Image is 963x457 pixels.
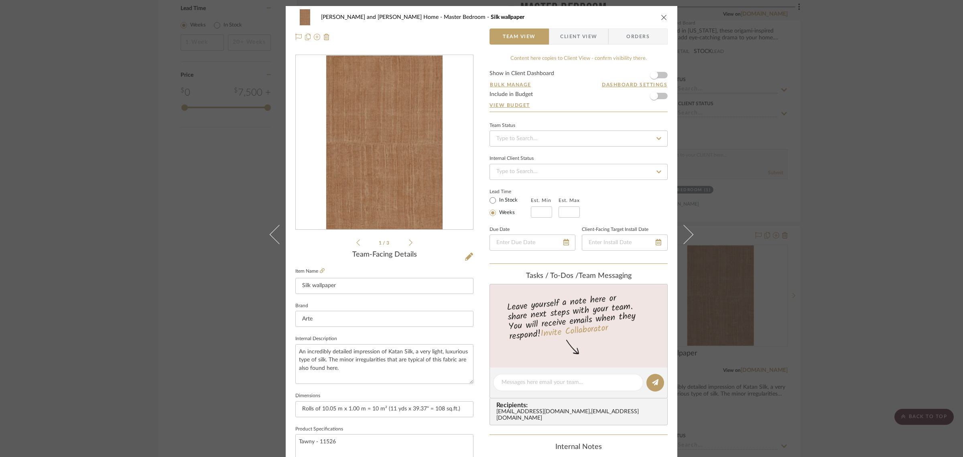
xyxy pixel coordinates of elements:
[618,29,658,45] span: Orders
[498,209,515,216] label: Weeks
[295,337,337,341] label: Internal Description
[379,241,383,245] span: 1
[490,228,510,232] label: Due Date
[498,197,518,204] label: In Stock
[601,81,668,88] button: Dashboard Settings
[582,228,648,232] label: Client-Facing Target Install Date
[490,102,668,108] a: View Budget
[295,251,473,259] div: Team-Facing Details
[386,241,390,245] span: 3
[503,29,536,45] span: Team View
[295,401,473,417] input: Enter the dimensions of this item
[490,443,668,452] div: Internal Notes
[295,304,308,308] label: Brand
[560,29,597,45] span: Client View
[490,55,668,63] div: Content here copies to Client View - confirm visibility there.
[295,311,473,327] input: Enter Brand
[295,268,325,275] label: Item Name
[531,198,551,203] label: Est. Min
[296,55,473,230] div: 0
[540,321,609,341] a: Invite Collaborator
[490,235,575,251] input: Enter Due Date
[323,34,330,40] img: Remove from project
[490,81,532,88] button: Bulk Manage
[295,427,343,431] label: Product Specifications
[559,198,580,203] label: Est. Max
[490,195,531,218] mat-radio-group: Select item type
[490,188,531,195] label: Lead Time
[295,278,473,294] input: Enter Item Name
[490,157,534,161] div: Internal Client Status
[444,14,491,20] span: Master Bedroom
[383,241,386,245] span: /
[496,402,664,409] span: Recipients:
[490,124,515,128] div: Team Status
[295,394,320,398] label: Dimensions
[496,409,664,422] div: [EMAIL_ADDRESS][DOMAIN_NAME] , [EMAIL_ADDRESS][DOMAIN_NAME]
[295,9,315,25] img: 0f1f4b18-0042-47b2-a15f-6e919be5f014_48x40.jpg
[582,235,668,251] input: Enter Install Date
[490,164,668,180] input: Type to Search…
[490,272,668,281] div: team Messaging
[326,55,442,230] img: 0f1f4b18-0042-47b2-a15f-6e919be5f014_436x436.jpg
[490,131,668,147] input: Type to Search…
[491,14,524,20] span: Silk wallpaper
[489,290,669,343] div: Leave yourself a note here or share next steps with your team. You will receive emails when they ...
[660,14,668,21] button: close
[526,272,579,280] span: Tasks / To-Dos /
[321,14,444,20] span: [PERSON_NAME] and [PERSON_NAME] Home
